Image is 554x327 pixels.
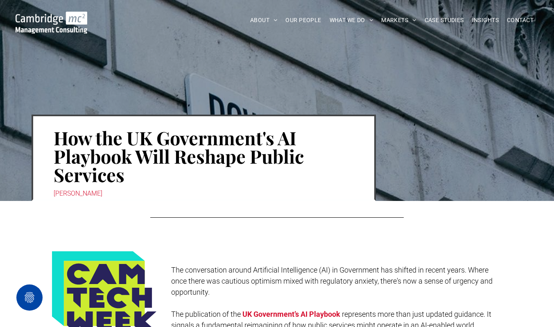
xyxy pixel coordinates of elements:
[16,11,88,34] img: Go to Homepage
[171,310,241,318] span: The publication of the
[54,188,354,199] div: [PERSON_NAME]
[242,310,340,318] a: UK Government’s AI Playbook
[377,14,420,27] a: MARKETS
[421,14,468,27] a: CASE STUDIES
[326,14,378,27] a: WHAT WE DO
[468,14,503,27] a: INSIGHTS
[171,266,493,296] span: The conversation around Artificial Intelligence (AI) in Government has shifted in recent years. W...
[281,14,325,27] a: OUR PEOPLE
[246,14,282,27] a: ABOUT
[54,128,354,185] h1: How the UK Government's AI Playbook Will Reshape Public Services
[503,14,538,27] a: CONTACT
